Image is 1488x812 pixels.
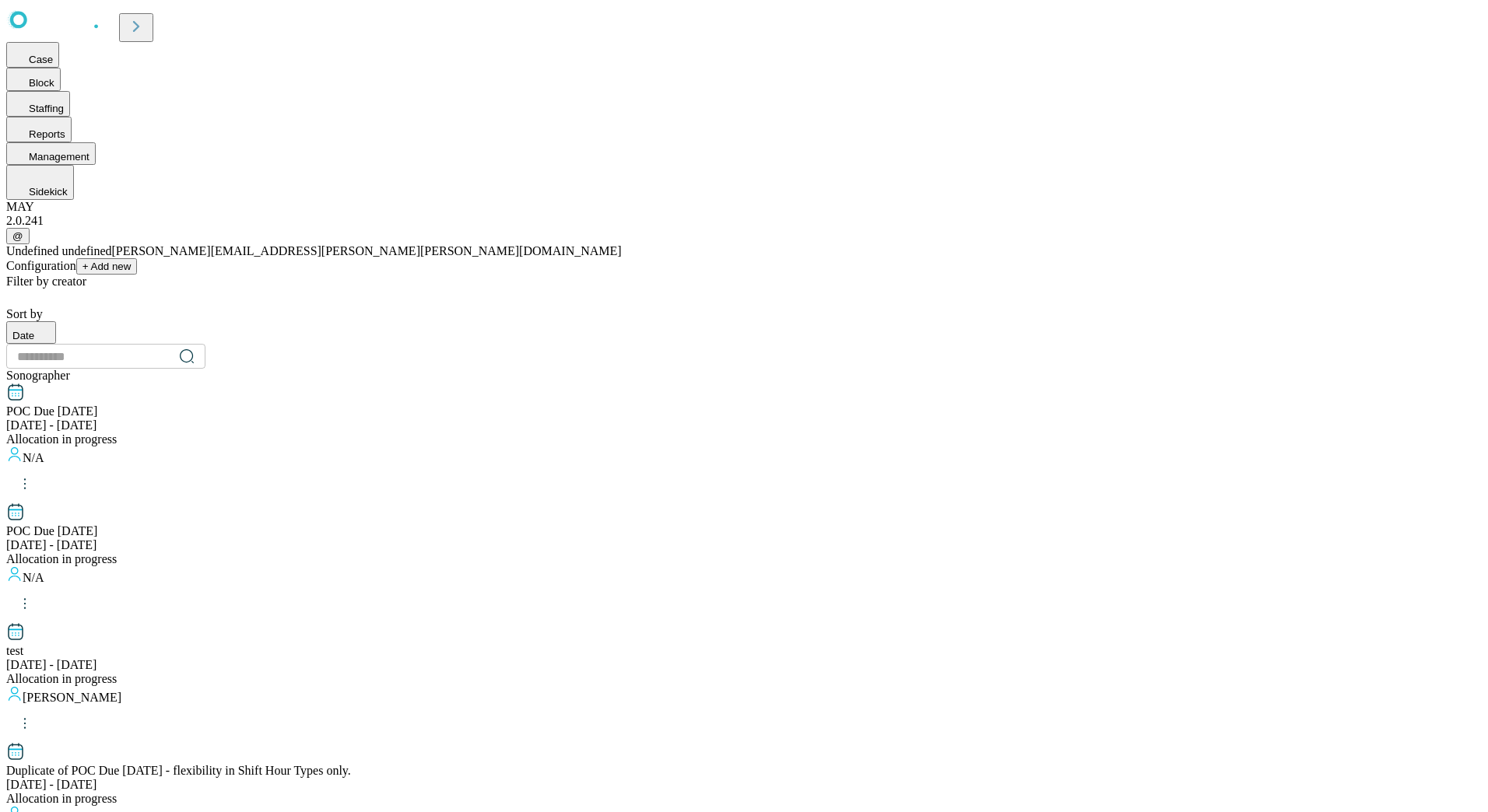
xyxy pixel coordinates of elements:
[6,321,56,344] button: Date
[29,103,64,114] span: Staffing
[6,307,43,320] span: Sort by
[6,538,1482,552] div: [DATE] - [DATE]
[6,658,1482,672] div: [DATE] - [DATE]
[23,571,44,584] span: N/A
[29,128,65,140] span: Reports
[76,258,138,275] button: + Add new
[6,792,1482,806] div: Allocation in progress
[6,369,1482,383] div: Sonographer
[6,644,1482,658] div: test
[112,244,622,257] span: [PERSON_NAME][EMAIL_ADDRESS][PERSON_NAME][PERSON_NAME][DOMAIN_NAME]
[23,691,121,704] span: [PERSON_NAME]
[29,186,68,198] span: Sidekick
[6,404,1482,418] div: POC Due Dec 30
[6,214,1482,228] div: 2.0.241
[6,259,76,272] span: Configuration
[23,451,44,464] span: N/A
[6,42,59,68] button: Case
[6,432,1482,446] div: Allocation in progress
[12,230,23,242] span: @
[6,465,44,502] button: kebab-menu
[6,672,1482,686] div: Allocation in progress
[6,585,44,622] button: kebab-menu
[6,705,44,742] button: kebab-menu
[29,77,54,89] span: Block
[6,91,70,117] button: Staffing
[6,165,74,200] button: Sidekick
[29,54,53,65] span: Case
[82,261,132,272] span: + Add new
[6,552,1482,566] div: Allocation in progress
[6,117,72,142] button: Reports
[6,244,112,257] span: Undefined undefined
[6,275,86,288] span: Filter by creator
[29,151,89,163] span: Management
[6,778,1482,792] div: [DATE] - [DATE]
[6,764,1482,778] div: Duplicate of POC Due March 13 - flexibility in Shift Hour Types only.
[6,142,96,165] button: Management
[12,330,34,341] span: Date
[6,68,61,91] button: Block
[6,200,1482,214] div: MAY
[6,228,30,244] button: @
[6,418,1482,432] div: [DATE] - [DATE]
[6,524,1482,538] div: POC Due Feb 27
